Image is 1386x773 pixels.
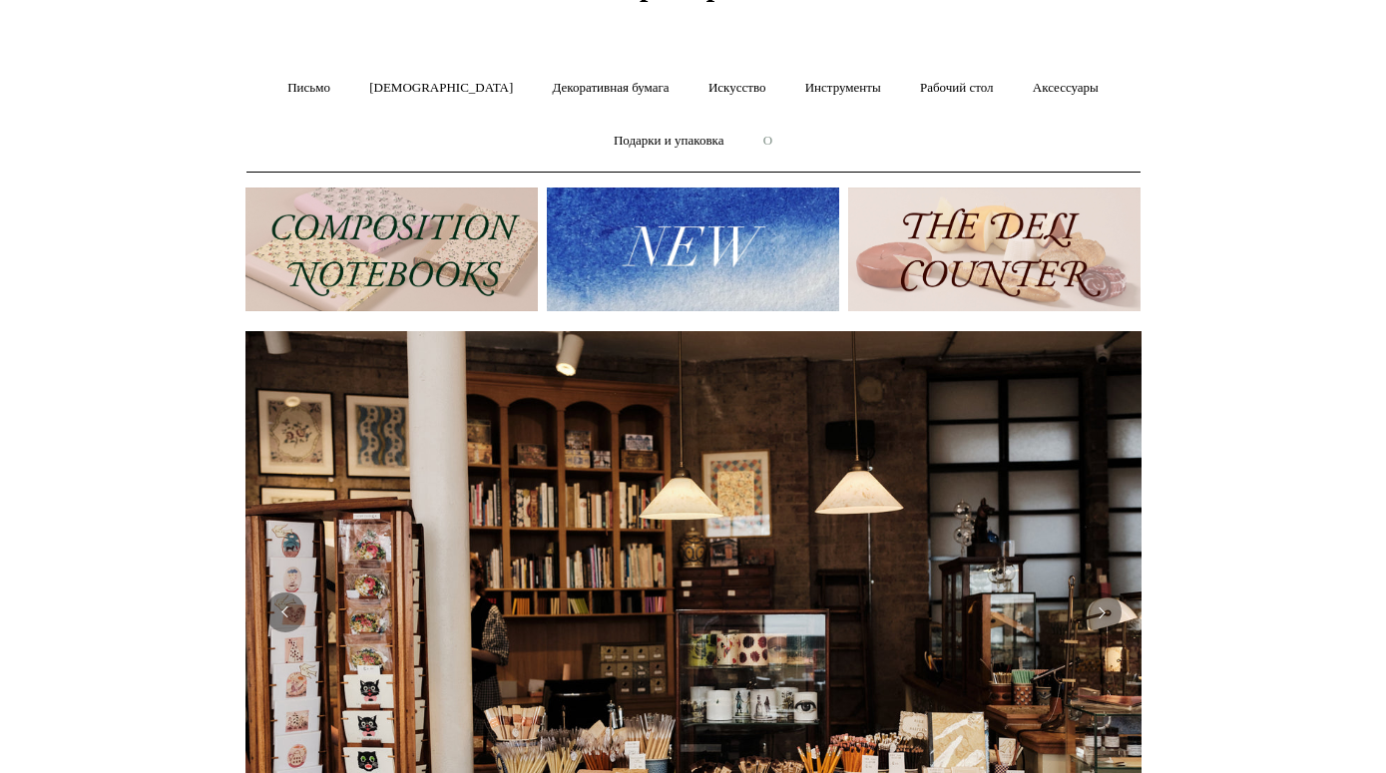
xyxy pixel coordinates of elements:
a: Аксессуары [1015,62,1117,115]
a: Подарки и упаковка [596,115,742,168]
font: [DEMOGRAPHIC_DATA] [369,80,513,95]
img: 202302 Составные бухгалтерские книги.jpg__PID:69722ee6-fa44-49dd-a067-31375e5d54ec [245,188,538,312]
font: Искусство [708,80,766,95]
img: Прилавок Deli [848,188,1141,312]
a: Письмо [269,62,348,115]
a: Искусство [691,62,784,115]
font: О [763,133,772,148]
a: Рабочий стол [902,62,1012,115]
font: Аксессуары [1033,80,1099,95]
font: Рабочий стол [920,80,994,95]
a: Декоративная бумага [535,62,688,115]
font: Письмо [287,80,330,95]
a: Инструменты [787,62,899,115]
font: Инструменты [805,80,881,95]
font: Подарки и упаковка [614,133,724,148]
a: [DEMOGRAPHIC_DATA] [351,62,531,115]
font: Декоративная бумага [553,80,670,95]
img: Новый.jpg__PID:f73bdf93-380a-4a35-bcfe-7823039498e1 [547,188,839,312]
button: Следующий [1082,592,1122,632]
a: О [745,115,790,168]
button: Предыдущий [265,592,305,632]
